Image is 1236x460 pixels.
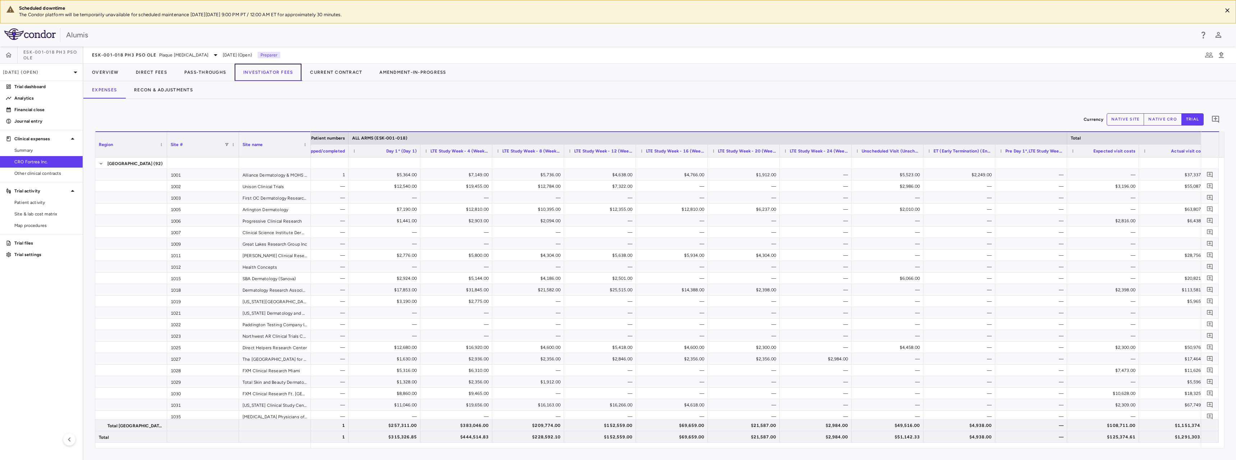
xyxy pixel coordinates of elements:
div: — [1002,204,1064,215]
button: Add comment [1205,181,1215,191]
svg: Add comment [1207,206,1213,213]
button: Add comment [1205,262,1215,272]
button: Direct Fees [127,64,176,81]
span: ESK-001-018 Ph3 PsO OLE [92,52,156,58]
div: — [642,215,704,227]
div: — [642,181,704,192]
div: $2,249.00 [930,169,992,181]
svg: Add comment [1207,367,1213,374]
div: $12,784.00 [499,181,561,192]
button: Expenses [83,81,125,99]
div: First OC Dermatology Research, Inc. [239,192,311,203]
div: — [642,192,704,204]
span: Site name [243,142,263,147]
div: — [571,261,632,273]
div: — [283,273,345,284]
div: $12,810.00 [642,204,704,215]
button: Add comment [1205,193,1215,202]
div: [US_STATE] Clinical Study Center [239,399,311,410]
div: — [427,238,489,250]
svg: Add comment [1207,344,1213,351]
div: — [786,227,848,238]
div: — [1145,261,1207,273]
button: Amendment-In-Progress [371,64,455,81]
svg: Add comment [1207,217,1213,224]
div: $17,853.00 [355,284,417,296]
button: Pass-Throughs [176,64,235,81]
div: — [1002,169,1064,181]
span: Region [99,142,113,147]
div: [US_STATE][GEOGRAPHIC_DATA] [239,296,311,307]
span: (92) [153,158,163,169]
button: Add comment [1205,365,1215,375]
span: Site # [171,142,183,147]
div: $20,821.00 [1145,273,1207,284]
div: — [714,215,776,227]
span: LTE Study Week - 24 (Week 24) [790,149,848,154]
div: 1027 [167,353,239,364]
div: — [1002,284,1064,296]
span: Patient numbers [311,136,345,141]
span: [GEOGRAPHIC_DATA] [107,158,153,169]
div: 1021 [167,307,239,318]
div: — [930,215,992,227]
button: trial [1181,113,1204,126]
div: 1003 [167,192,239,203]
div: — [786,250,848,261]
span: Plaque [MEDICAL_DATA] [159,52,208,58]
div: $5,144.00 [427,273,489,284]
div: 1031 [167,399,239,410]
div: — [499,261,561,273]
span: Total [1071,136,1081,141]
div: — [858,296,920,307]
div: — [1074,227,1135,238]
span: Pre Day 1*,LTE Study Week - 28,LTE Study Week - 32,LTE Study Week - 36,LTE Study Week - 40,LTE St... [1005,149,1064,154]
span: CRO Fortrea Inc. [14,159,77,165]
div: Paddington Testing Company Inc [239,319,311,330]
p: Journal entry [14,118,77,124]
div: — [283,227,345,238]
div: — [499,296,561,307]
button: Investigator Fees [235,64,301,81]
p: Trial files [14,240,77,246]
div: — [786,284,848,296]
p: Trial settings [14,251,77,258]
p: Currency [1084,116,1103,123]
div: $6,237.00 [714,204,776,215]
span: ESK-001-018 Ph3 PsO OLE [23,49,83,61]
button: Add comment [1205,285,1215,295]
div: Great Lakes Research Group Inc [239,238,311,249]
svg: Add comment [1207,355,1213,362]
div: — [786,296,848,307]
svg: Add comment [1207,286,1213,293]
img: logo-full-SnFGN8VE.png [4,28,56,40]
button: Close [1222,5,1233,16]
span: Unscheduled Visit (Unscheduled Visit) [862,149,920,154]
span: LTE Study Week - 4 (Week 4) [430,149,489,154]
div: — [283,181,345,192]
div: $2,816.00 [1074,215,1135,227]
svg: Add comment [1207,390,1213,397]
svg: Add comment [1207,275,1213,282]
div: $12,810.00 [427,204,489,215]
div: — [1074,250,1135,261]
div: — [283,204,345,215]
div: $6,438.00 [1145,215,1207,227]
div: — [786,181,848,192]
div: — [499,227,561,238]
button: Add comment [1205,354,1215,364]
div: $2,924.00 [355,273,417,284]
div: 1030 [167,388,239,399]
button: Add comment [1205,170,1215,179]
button: Add comment [1205,296,1215,306]
span: ET (Early Termination) (End of Study (EOS)/Early Termination (ET)) [933,149,992,154]
div: — [355,227,417,238]
div: 1019 [167,296,239,307]
button: Add comment [1205,388,1215,398]
div: — [1074,192,1135,204]
div: — [642,261,704,273]
span: LTE Study Week - 8 (Week 8) [502,149,561,154]
div: 1023 [167,330,239,341]
svg: Add comment [1207,332,1213,339]
div: Alliance Dermatology & MOHS Center [239,169,311,180]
